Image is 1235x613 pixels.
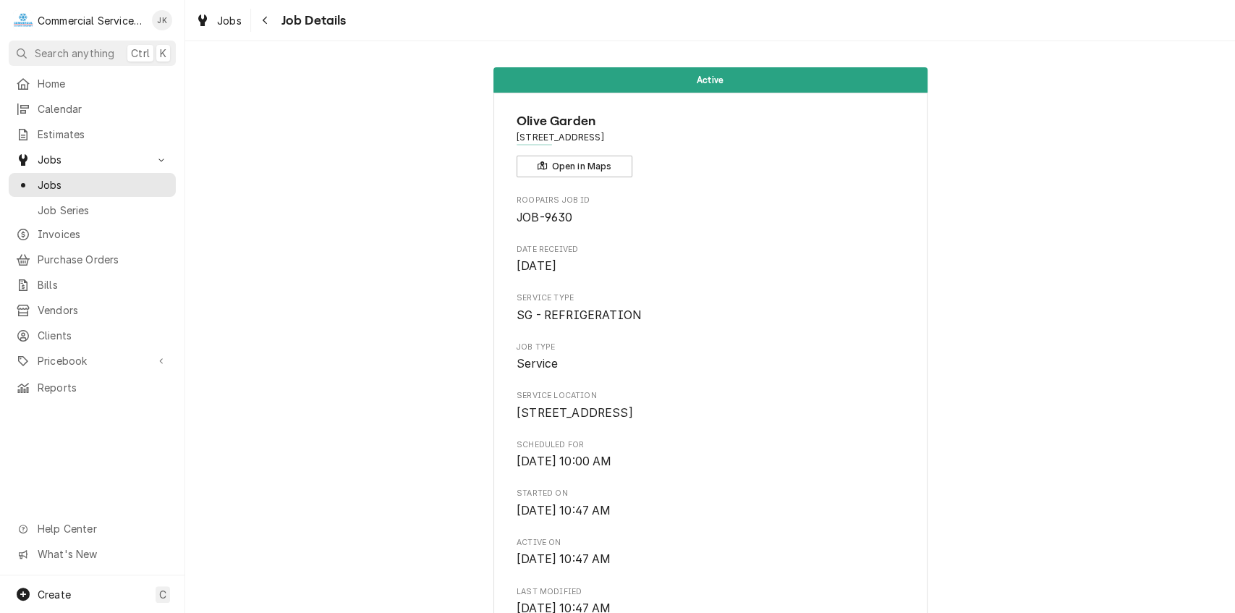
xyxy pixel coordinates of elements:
[9,542,176,566] a: Go to What's New
[38,521,167,536] span: Help Center
[517,552,611,566] span: [DATE] 10:47 AM
[493,67,928,93] div: Status
[38,227,169,242] span: Invoices
[38,328,169,343] span: Clients
[697,75,723,85] span: Active
[517,195,904,206] span: Roopairs Job ID
[9,222,176,246] a: Invoices
[38,76,169,91] span: Home
[152,10,172,30] div: John Key's Avatar
[9,41,176,66] button: Search anythingCtrlK
[517,455,611,468] span: [DATE] 10:00 AM
[517,439,904,470] div: Scheduled For
[9,298,176,322] a: Vendors
[13,10,33,30] div: Commercial Service Co.'s Avatar
[38,252,169,267] span: Purchase Orders
[517,244,904,255] span: Date Received
[38,353,147,368] span: Pricebook
[517,111,904,131] span: Name
[9,349,176,373] a: Go to Pricebook
[517,292,904,324] div: Service Type
[9,148,176,172] a: Go to Jobs
[517,390,904,402] span: Service Location
[9,273,176,297] a: Bills
[38,546,167,562] span: What's New
[517,453,904,470] span: Scheduled For
[517,390,904,421] div: Service Location
[517,342,904,373] div: Job Type
[517,292,904,304] span: Service Type
[9,72,176,96] a: Home
[517,488,904,499] span: Started On
[517,259,556,273] span: [DATE]
[38,588,71,601] span: Create
[35,46,114,61] span: Search anything
[152,10,172,30] div: JK
[190,9,247,33] a: Jobs
[38,152,147,167] span: Jobs
[38,303,169,318] span: Vendors
[517,308,641,322] span: SG - REFRIGERATION
[9,376,176,399] a: Reports
[517,195,904,226] div: Roopairs Job ID
[517,357,558,371] span: Service
[517,586,904,598] span: Last Modified
[517,258,904,275] span: Date Received
[9,198,176,222] a: Job Series
[9,173,176,197] a: Jobs
[159,587,166,602] span: C
[517,406,633,420] span: [STREET_ADDRESS]
[517,156,632,177] button: Open in Maps
[9,517,176,541] a: Go to Help Center
[13,10,33,30] div: C
[517,502,904,520] span: Started On
[517,211,572,224] span: JOB-9630
[38,13,144,28] div: Commercial Service Co.
[517,244,904,275] div: Date Received
[517,342,904,353] span: Job Type
[38,380,169,395] span: Reports
[9,248,176,271] a: Purchase Orders
[254,9,277,32] button: Navigate back
[38,277,169,292] span: Bills
[517,537,904,549] span: Active On
[517,209,904,227] span: Roopairs Job ID
[38,177,169,193] span: Jobs
[517,439,904,451] span: Scheduled For
[517,111,904,177] div: Client Information
[38,203,169,218] span: Job Series
[131,46,150,61] span: Ctrl
[160,46,166,61] span: K
[517,504,611,517] span: [DATE] 10:47 AM
[9,122,176,146] a: Estimates
[517,488,904,519] div: Started On
[517,355,904,373] span: Job Type
[517,537,904,568] div: Active On
[517,405,904,422] span: Service Location
[517,131,904,144] span: Address
[9,97,176,121] a: Calendar
[517,307,904,324] span: Service Type
[38,127,169,142] span: Estimates
[38,101,169,117] span: Calendar
[9,324,176,347] a: Clients
[217,13,242,28] span: Jobs
[517,551,904,568] span: Active On
[277,11,347,30] span: Job Details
